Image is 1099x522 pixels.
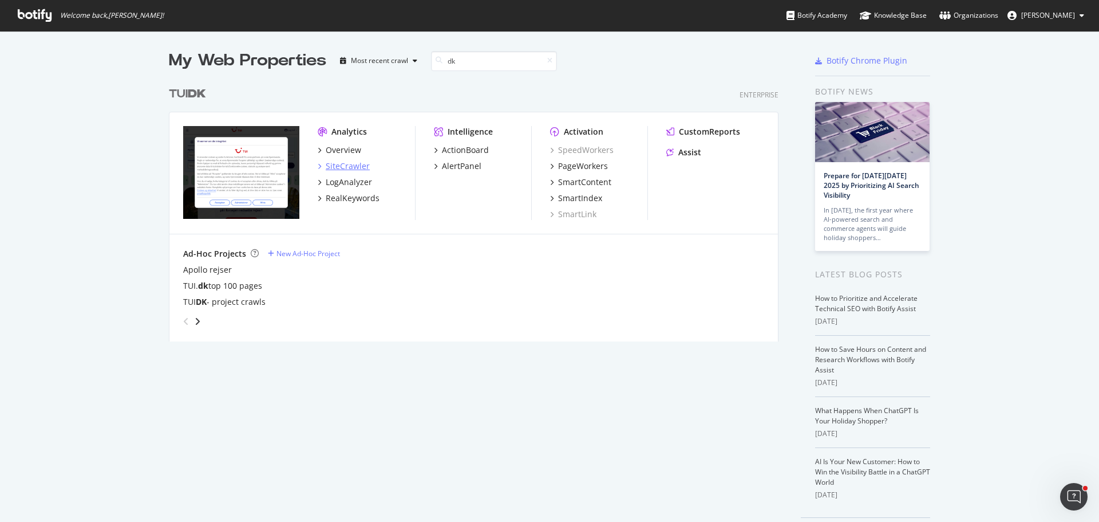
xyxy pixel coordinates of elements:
[169,72,788,342] div: grid
[183,280,262,292] a: TUI.dktop 100 pages
[815,102,930,162] img: Prepare for Black Friday 2025 by Prioritizing AI Search Visibility
[666,126,740,138] a: CustomReports
[331,126,367,138] div: Analytics
[564,126,603,138] div: Activation
[179,312,193,331] div: angle-left
[824,206,921,242] div: In [DATE], the first year where AI-powered search and commerce agents will guide holiday shoppers…
[169,86,211,103] a: TUIDK
[550,144,614,156] a: SpeedWorkers
[679,126,740,138] div: CustomReports
[326,144,361,156] div: Overview
[815,406,919,426] a: What Happens When ChatGPT Is Your Holiday Shopper?
[183,264,232,276] a: Apollo rejser
[740,90,778,100] div: Enterprise
[335,52,422,70] button: Most recent crawl
[196,296,207,307] b: DK
[60,11,164,20] span: Welcome back, [PERSON_NAME] !
[678,147,701,158] div: Assist
[815,490,930,500] div: [DATE]
[326,176,372,188] div: LogAnalyzer
[318,144,361,156] a: Overview
[318,160,370,172] a: SiteCrawler
[939,10,998,21] div: Organizations
[550,193,602,204] a: SmartIndex
[815,55,907,66] a: Botify Chrome Plugin
[326,193,379,204] div: RealKeywords
[326,160,370,172] div: SiteCrawler
[183,296,266,308] a: TUIDK- project crawls
[1021,10,1075,20] span: Anja Alling
[188,88,206,100] b: DK
[276,249,340,258] div: New Ad-Hoc Project
[815,85,930,98] div: Botify news
[183,126,299,219] img: tui.dk
[860,10,927,21] div: Knowledge Base
[318,176,372,188] a: LogAnalyzer
[183,248,246,260] div: Ad-Hoc Projects
[550,209,596,220] a: SmartLink
[824,171,919,200] a: Prepare for [DATE][DATE] 2025 by Prioritizing AI Search Visibility
[550,176,611,188] a: SmartContent
[268,249,340,258] a: New Ad-Hoc Project
[169,86,206,103] div: TUI
[815,293,918,313] a: How to Prioritize and Accelerate Technical SEO with Botify Assist
[558,176,611,188] div: SmartContent
[827,55,907,66] div: Botify Chrome Plugin
[351,57,408,64] div: Most recent crawl
[558,160,608,172] div: PageWorkers
[169,49,326,72] div: My Web Properties
[815,429,930,439] div: [DATE]
[318,193,379,204] a: RealKeywords
[550,160,608,172] a: PageWorkers
[1060,483,1088,511] iframe: Intercom live chat
[183,280,262,292] div: TUI. top 100 pages
[815,344,926,375] a: How to Save Hours on Content and Research Workflows with Botify Assist
[442,160,481,172] div: AlertPanel
[198,280,208,291] b: dk
[558,193,602,204] div: SmartIndex
[998,6,1093,25] button: [PERSON_NAME]
[666,147,701,158] a: Assist
[183,296,266,308] div: TUI - project crawls
[815,378,930,388] div: [DATE]
[193,316,201,327] div: angle-right
[448,126,493,138] div: Intelligence
[786,10,847,21] div: Botify Academy
[815,268,930,281] div: Latest Blog Posts
[815,457,930,487] a: AI Is Your New Customer: How to Win the Visibility Battle in a ChatGPT World
[442,144,489,156] div: ActionBoard
[815,316,930,327] div: [DATE]
[434,144,489,156] a: ActionBoard
[434,160,481,172] a: AlertPanel
[431,51,557,71] input: Search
